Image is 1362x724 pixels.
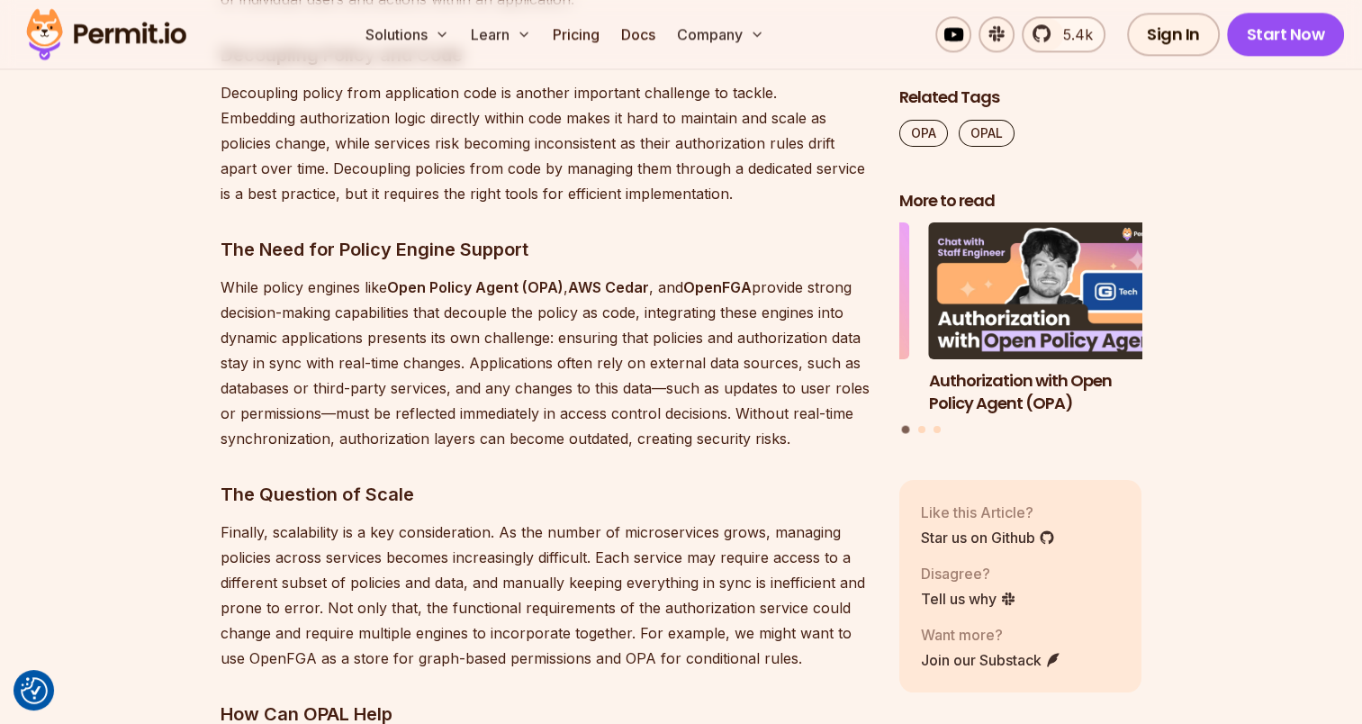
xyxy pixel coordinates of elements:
img: Authorization with Open Policy Agent (OPA) [929,223,1172,360]
p: Finally, scalability is a key consideration. As the number of microservices grows, managing polic... [221,520,870,671]
a: Star us on Github [921,527,1055,548]
a: OPA [899,120,948,147]
a: Sign In [1127,13,1220,56]
h3: The Need for Policy Engine Support [221,235,870,264]
a: OPAL [959,120,1015,147]
p: Disagree? [921,563,1016,584]
a: Authorization with Open Policy Agent (OPA)Authorization with Open Policy Agent (OPA) [929,223,1172,415]
button: Consent Preferences [21,677,48,704]
h3: The Question of Scale [221,480,870,509]
a: Tell us why [921,588,1016,610]
a: 5.4k [1022,16,1105,52]
p: Decoupling policy from application code is another important challenge to tackle. Embedding autho... [221,80,870,206]
p: Like this Article? [921,502,1055,523]
img: Policy Engine Showdown - OPA vs. OpenFGA vs. Cedar [666,223,909,360]
span: 5.4k [1052,23,1093,45]
a: Start Now [1227,13,1345,56]
h2: Related Tags [899,86,1142,109]
h2: More to read [899,190,1142,213]
strong: OpenFGA [683,278,752,296]
li: 3 of 3 [666,223,909,415]
p: Want more? [921,624,1061,646]
h3: Authorization with Open Policy Agent (OPA) [929,370,1172,415]
button: Company [670,16,771,52]
button: Go to slide 3 [934,427,941,434]
h3: Policy Engine Showdown - OPA vs. OpenFGA vs. Cedar [666,370,909,415]
strong: Open Policy Agent (OPA) [387,278,564,296]
strong: AWS Cedar [568,278,649,296]
button: Learn [464,16,538,52]
li: 1 of 3 [929,223,1172,415]
p: While policy engines like , , and provide strong decision-making capabilities that decouple the p... [221,275,870,451]
img: Revisit consent button [21,677,48,704]
button: Go to slide 1 [902,426,910,434]
button: Go to slide 2 [918,427,925,434]
a: Join our Substack [921,649,1061,671]
a: Docs [614,16,663,52]
img: Permit logo [18,4,194,65]
div: Posts [899,223,1142,437]
button: Solutions [358,16,456,52]
a: Pricing [546,16,607,52]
